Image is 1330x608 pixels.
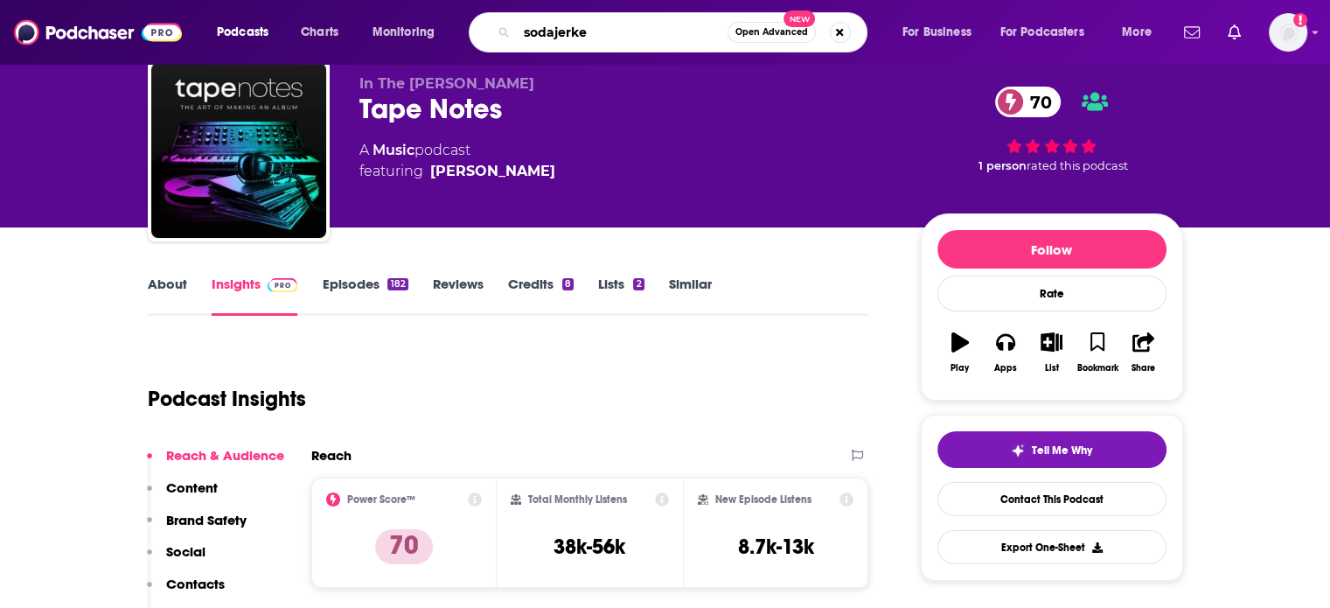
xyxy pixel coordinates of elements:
[430,161,555,182] div: [PERSON_NAME]
[485,12,884,52] div: Search podcasts, credits, & more...
[147,512,247,544] button: Brand Safety
[989,18,1110,46] button: open menu
[147,479,218,512] button: Content
[1045,363,1059,374] div: List
[890,18,993,46] button: open menu
[937,230,1166,269] button: Follow
[1011,444,1025,458] img: tell me why sparkle
[433,276,484,316] a: Reviews
[147,576,225,608] button: Contacts
[151,63,326,238] img: Tape Notes
[937,482,1166,516] a: Contact This Podcast
[166,447,284,464] p: Reach & Audience
[166,512,247,528] p: Brand Safety
[268,278,298,292] img: Podchaser Pro
[598,276,644,316] a: Lists2
[937,276,1166,311] div: Rate
[373,20,435,45] span: Monitoring
[633,278,644,290] div: 2
[373,142,414,158] a: Music
[205,18,291,46] button: open menu
[735,28,808,37] span: Open Advanced
[1075,321,1120,384] button: Bookmark
[147,447,284,479] button: Reach & Audience
[1013,87,1061,117] span: 70
[166,479,218,496] p: Content
[1269,13,1307,52] button: Show profile menu
[517,18,728,46] input: Search podcasts, credits, & more...
[289,18,349,46] a: Charts
[1122,20,1152,45] span: More
[347,493,415,506] h2: Power Score™
[995,87,1061,117] a: 70
[166,543,205,560] p: Social
[14,16,182,49] img: Podchaser - Follow, Share and Rate Podcasts
[978,159,1027,172] span: 1 person
[375,529,433,564] p: 70
[359,140,555,182] div: A podcast
[783,10,815,27] span: New
[1269,13,1307,52] img: User Profile
[322,276,407,316] a: Episodes182
[508,276,574,316] a: Credits8
[387,278,407,290] div: 182
[994,363,1017,374] div: Apps
[359,75,534,92] span: In The [PERSON_NAME]
[1110,18,1173,46] button: open menu
[669,276,712,316] a: Similar
[148,276,187,316] a: About
[937,530,1166,564] button: Export One-Sheet
[359,161,555,182] span: featuring
[1221,17,1248,47] a: Show notifications dropdown
[311,447,352,464] h2: Reach
[1269,13,1307,52] span: Logged in as Naomiumusic
[562,278,574,290] div: 8
[1293,13,1307,27] svg: Add a profile image
[148,386,306,412] h1: Podcast Insights
[1076,363,1118,374] div: Bookmark
[1032,444,1092,458] span: Tell Me Why
[166,576,225,592] p: Contacts
[715,493,811,506] h2: New Episode Listens
[983,321,1028,384] button: Apps
[728,22,816,43] button: Open AdvancedNew
[1177,17,1207,47] a: Show notifications dropdown
[554,534,625,560] h3: 38k-56k
[1028,321,1074,384] button: List
[937,321,983,384] button: Play
[950,363,969,374] div: Play
[902,20,971,45] span: For Business
[212,276,298,316] a: InsightsPodchaser Pro
[147,543,205,576] button: Social
[937,431,1166,468] button: tell me why sparkleTell Me Why
[217,20,268,45] span: Podcasts
[360,18,457,46] button: open menu
[1027,159,1128,172] span: rated this podcast
[921,75,1183,184] div: 70 1 personrated this podcast
[1120,321,1166,384] button: Share
[1132,363,1155,374] div: Share
[301,20,338,45] span: Charts
[738,534,814,560] h3: 8.7k-13k
[528,493,627,506] h2: Total Monthly Listens
[1000,20,1084,45] span: For Podcasters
